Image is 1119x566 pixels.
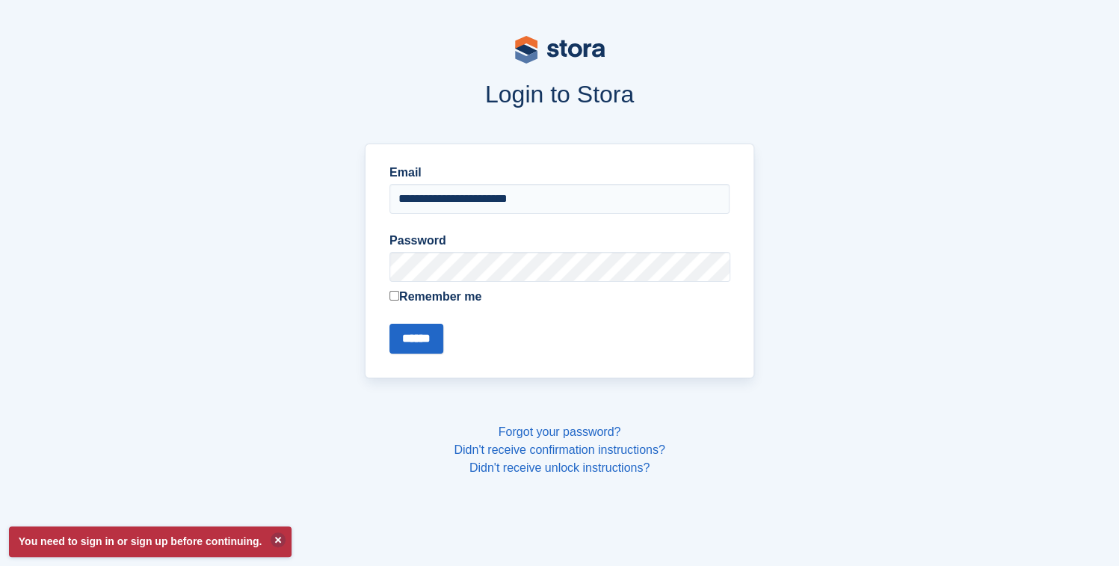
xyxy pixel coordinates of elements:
input: Remember me [389,291,399,301]
a: Didn't receive unlock instructions? [469,461,650,474]
label: Remember me [389,288,730,306]
img: stora-logo-53a41332b3708ae10de48c4981b4e9114cc0af31d8433b30ea865607fb682f29.svg [515,36,605,64]
label: Email [389,164,730,182]
h1: Login to Stora [80,81,1040,108]
label: Password [389,232,730,250]
a: Forgot your password? [499,425,621,438]
p: You need to sign in or sign up before continuing. [9,526,292,557]
a: Didn't receive confirmation instructions? [454,443,665,456]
